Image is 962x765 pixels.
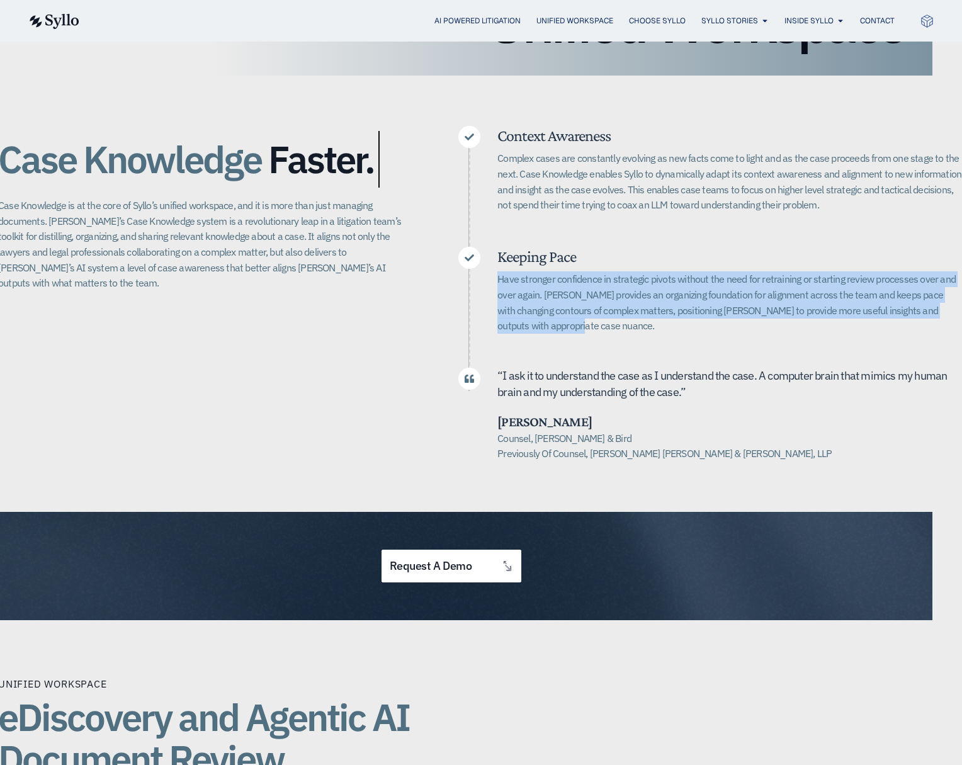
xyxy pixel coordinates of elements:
[497,150,962,213] p: Complex cases are constantly evolving as new facts come to light and as the case proceeds from on...
[390,560,472,572] span: request a demo
[105,15,895,27] div: Menu Toggle
[434,15,521,26] a: AI Powered Litigation
[536,15,613,26] a: Unified Workspace
[502,368,552,383] span: I ask it to u
[497,368,947,399] span: nderstand the case as I understand the case. A computer brain that mimics my human brain and my u...
[268,139,374,180] span: Faster.
[679,385,686,399] span: .”
[105,15,895,27] nav: Menu
[497,271,962,334] p: Have stronger confidence in strategic pivots without the need for retraining or starting review p...
[28,14,79,29] img: syllo
[497,247,962,266] h5: Keeping Pace
[382,550,521,583] a: request a demo
[497,368,502,383] span: “
[701,15,758,26] a: Syllo Stories
[497,414,962,430] h5: [PERSON_NAME]
[860,15,895,26] a: Contact
[497,126,962,145] h5: Context Awareness
[497,431,962,462] h5: Counsel, [PERSON_NAME] & Bird Previously Of Counsel, [PERSON_NAME] [PERSON_NAME] & [PERSON_NAME],...
[629,15,686,26] a: Choose Syllo
[784,15,834,26] a: Inside Syllo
